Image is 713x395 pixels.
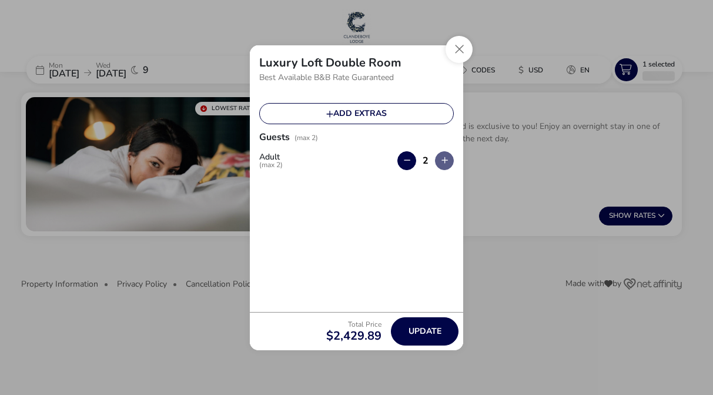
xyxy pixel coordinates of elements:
span: (max 2) [259,161,283,168]
button: Add extras [259,103,454,124]
h2: Luxury Loft Double Room [259,55,401,71]
label: Adult [259,153,292,168]
h2: Guests [259,131,290,158]
span: (max 2) [294,133,318,142]
p: Best Available B&B Rate Guaranteed [259,69,454,87]
button: Close [446,36,473,63]
span: Update [409,327,441,336]
p: Total Price [326,321,381,328]
span: $2,429.89 [326,330,381,342]
button: Update [391,317,458,346]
